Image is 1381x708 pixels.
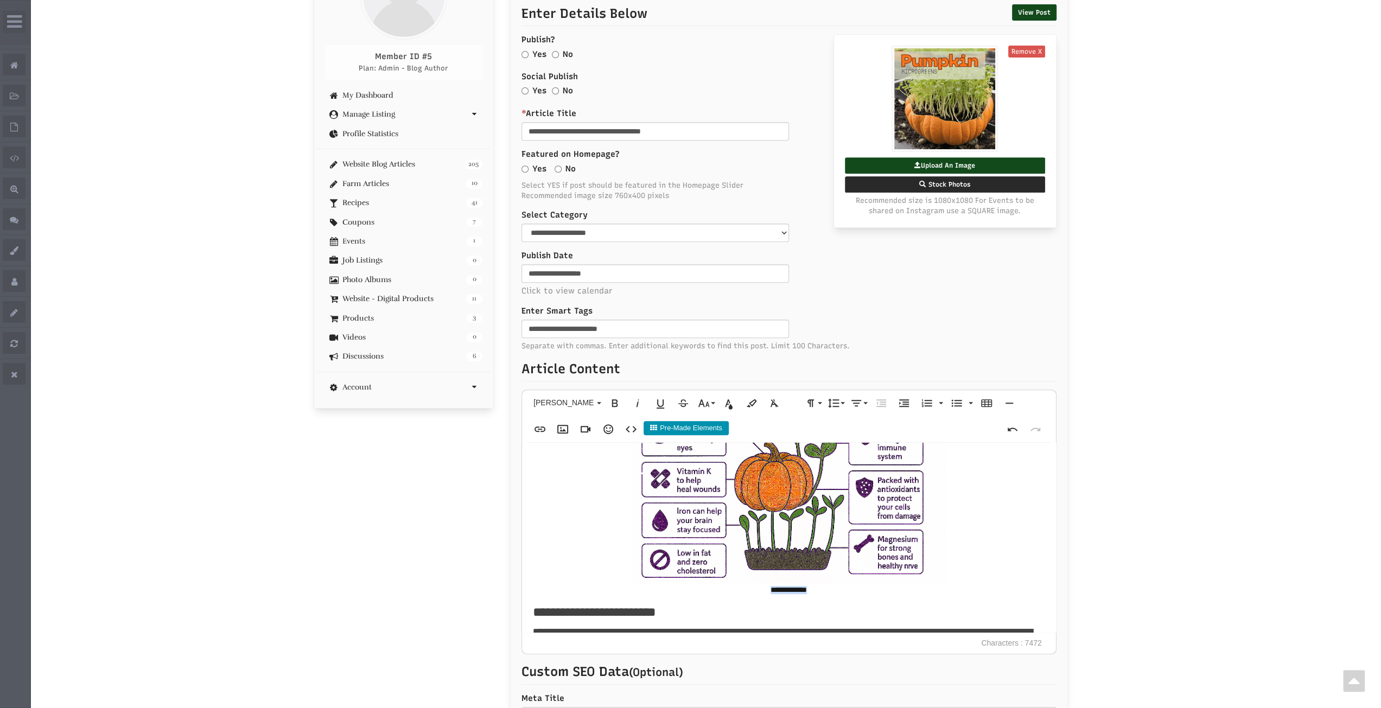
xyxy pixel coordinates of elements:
[325,180,483,188] a: 10 Farm Articles
[521,71,1057,82] label: Social Publish
[650,392,671,414] button: Underline (Ctrl+U)
[325,256,483,264] a: 0 Job Listings
[629,666,683,679] small: (Optional)
[325,295,483,303] a: 11 Website - Digital Products
[1025,418,1046,440] button: Redo (Ctrl+Shift+Z)
[521,165,529,173] input: Yes
[466,179,482,189] span: 10
[325,383,483,391] a: Account
[563,49,573,60] label: No
[848,392,869,414] button: Align
[555,165,562,173] input: No
[325,110,483,118] a: Manage Listing
[325,160,483,168] a: 205 Website Blog Articles
[325,314,483,322] a: 3 Products
[552,87,559,94] input: No
[466,294,482,304] span: 11
[604,392,625,414] button: Bold (Ctrl+B)
[325,276,483,284] a: 0 Photo Albums
[521,51,529,58] input: Yes
[521,250,573,261] label: Publish Date
[521,305,1057,317] label: Enter Smart Tags
[946,392,967,414] button: Unordered List
[741,392,762,414] button: Background Color
[563,85,573,97] label: No
[673,392,693,414] button: Strikethrough (Ctrl+S)
[894,392,914,414] button: Increase Indent (Ctrl+])
[521,662,1057,684] p: Custom SEO Data
[521,360,1057,381] p: Article Content
[7,13,22,30] i: Wide Admin Panel
[892,46,998,152] img: 5 blog post image 20251003135242
[976,392,997,414] button: Insert Table
[521,180,1057,201] span: Select YES if post should be featured in the Homepage Slider Recommended image size 760x400 pixels
[325,333,483,341] a: 0 Videos
[325,91,483,99] a: My Dashboard
[696,392,716,414] button: Font Size
[845,195,1045,216] span: Recommended size is 1080x1080 For Events to be shared on Instagram use a SQUARE image.
[466,237,482,246] span: 1
[521,87,529,94] input: Yes
[359,64,448,72] span: Plan: Admin - Blog Author
[1002,418,1023,440] button: Undo (Ctrl+Z)
[845,176,1045,193] label: Stock Photos
[325,237,483,245] a: 1 Events
[521,149,1057,160] label: Featured on Homepage?
[718,392,739,414] button: Text Color
[521,34,1057,46] label: Publish?
[621,418,641,440] button: Code View
[1012,4,1057,21] a: View Post
[531,398,596,407] span: [PERSON_NAME]
[521,285,1057,297] p: Click to view calendar
[1008,46,1045,58] a: Remove X
[627,392,648,414] button: Italic (Ctrl+I)
[521,693,1057,704] label: Meta Title
[466,198,482,208] span: 41
[464,160,482,169] span: 205
[565,163,576,175] label: No
[466,275,482,285] span: 0
[999,392,1020,414] button: Insert Horizontal Line
[521,108,1057,119] label: Article Title
[803,392,823,414] button: Paragraph Format
[917,392,937,414] button: Ordered List
[532,85,546,97] label: Yes
[325,218,483,226] a: 7 Coupons
[325,130,483,138] a: Profile Statistics
[644,421,729,435] button: Pre-Made Elements
[325,199,483,207] a: 41 Recipes
[521,209,1057,221] label: Select Category
[375,52,432,61] span: Member ID #5
[325,352,483,360] a: 6 Discussions
[521,341,1057,351] span: Separate with commas. Enter additional keywords to find this post. Limit 100 Characters.
[532,163,546,175] label: Yes
[466,314,482,323] span: 3
[521,4,1057,26] p: Enter Details Below
[871,392,892,414] button: Decrease Indent (Ctrl+[)
[976,633,1047,654] span: Characters : 7472
[764,392,785,414] button: Clear Formatting
[845,157,1045,174] label: Upload An Image
[552,51,559,58] input: No
[935,392,944,414] button: Ordered List
[532,49,546,60] label: Yes
[466,352,482,361] span: 6
[521,224,789,242] select: select-1
[466,256,482,265] span: 0
[530,392,602,414] button: [PERSON_NAME]
[466,218,482,227] span: 7
[965,392,974,414] button: Unordered List
[466,333,482,342] span: 0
